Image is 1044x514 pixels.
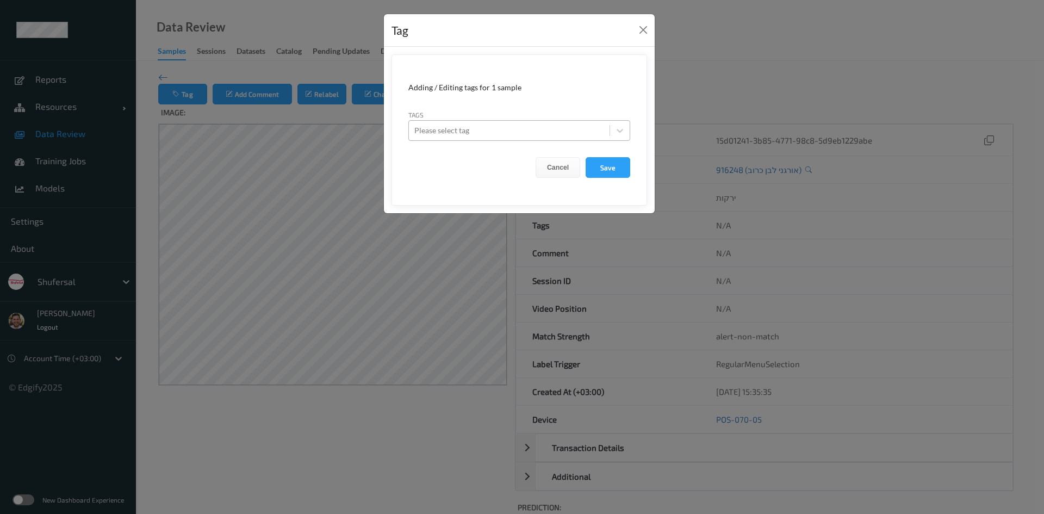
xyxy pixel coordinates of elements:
label: Tags [408,110,424,120]
button: Cancel [536,157,580,178]
div: Tag [391,22,408,39]
button: Save [586,157,630,178]
button: Close [636,22,651,38]
div: Adding / Editing tags for 1 sample [408,82,630,93]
